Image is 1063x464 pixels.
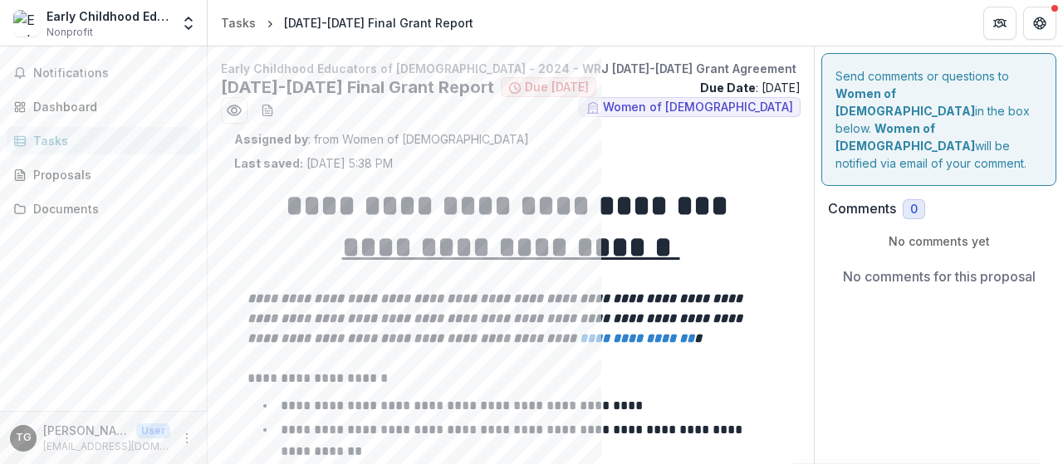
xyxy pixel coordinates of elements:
button: Partners [983,7,1016,40]
p: : from Women of [DEMOGRAPHIC_DATA] [234,130,787,148]
div: Tasks [33,132,187,149]
strong: Women of [DEMOGRAPHIC_DATA] [835,86,975,118]
div: Tasks [221,14,256,32]
p: [DATE] 5:38 PM [234,154,393,172]
p: No comments for this proposal [843,266,1036,286]
strong: Last saved: [234,156,303,170]
p: : [DATE] [700,79,801,96]
button: More [177,428,197,448]
h2: Comments [828,201,896,217]
a: Proposals [7,161,200,188]
p: [PERSON_NAME] [43,422,130,439]
button: Preview 3e56fc41-75a7-429a-9691-f7ba7af4bc75.pdf [221,97,247,124]
p: Early Childhood Educators of [DEMOGRAPHIC_DATA] - 2024 - WRJ [DATE]-[DATE] Grant Agreement [221,60,801,77]
strong: Due Date [700,81,756,95]
div: Early Childhood Educators of [DEMOGRAPHIC_DATA] [47,7,170,25]
div: [DATE]-[DATE] Final Grant Report [284,14,473,32]
div: Proposals [33,166,187,183]
span: Notifications [33,66,193,81]
div: Send comments or questions to in the box below. will be notified via email of your comment. [821,53,1056,186]
button: Notifications [7,60,200,86]
div: Tricia Ginis [16,432,32,443]
button: Open entity switcher [177,7,200,40]
h2: [DATE]-[DATE] Final Grant Report [221,77,494,97]
strong: Assigned by [234,132,308,146]
a: Tasks [7,127,200,154]
span: Women of [DEMOGRAPHIC_DATA] [603,100,793,115]
span: Due [DATE] [525,81,589,95]
button: download-word-button [254,97,281,124]
img: Early Childhood Educators of Reform Judaism [13,10,40,37]
a: Dashboard [7,93,200,120]
strong: Women of [DEMOGRAPHIC_DATA] [835,121,975,153]
button: Get Help [1023,7,1056,40]
a: Documents [7,195,200,222]
p: [EMAIL_ADDRESS][DOMAIN_NAME] [43,439,170,454]
p: No comments yet [828,232,1050,250]
div: Dashboard [33,98,187,115]
span: Nonprofit [47,25,93,40]
span: 0 [910,203,918,217]
p: User [136,423,170,438]
nav: breadcrumb [214,11,480,35]
div: Documents [33,200,187,217]
a: Tasks [214,11,262,35]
